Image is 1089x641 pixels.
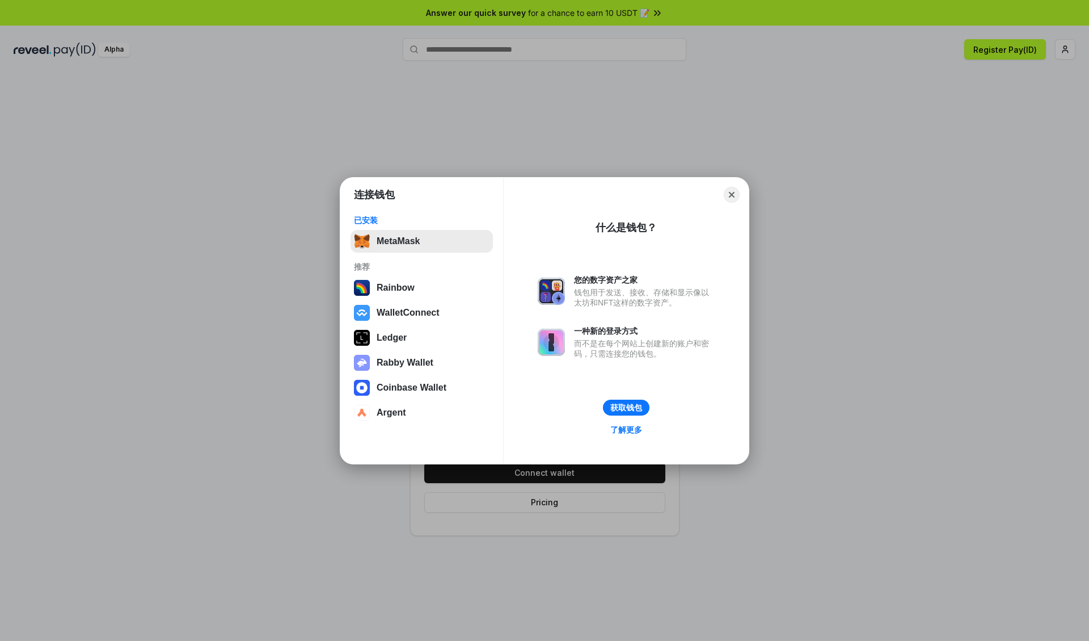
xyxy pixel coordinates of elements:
[574,338,715,359] div: 而不是在每个网站上创建新的账户和密码，只需连接您的钱包。
[538,329,565,356] img: svg+xml,%3Csvg%20xmlns%3D%22http%3A%2F%2Fwww.w3.org%2F2000%2Fsvg%22%20fill%3D%22none%22%20viewBox...
[354,305,370,321] img: svg+xml,%3Csvg%20width%3D%2228%22%20height%3D%2228%22%20viewBox%3D%220%200%2028%2028%22%20fill%3D...
[538,278,565,305] img: svg+xml,%3Csvg%20xmlns%3D%22http%3A%2F%2Fwww.w3.org%2F2000%2Fsvg%22%20fill%3D%22none%22%20viewBox...
[574,275,715,285] div: 您的数字资产之家
[351,326,493,349] button: Ledger
[377,333,407,343] div: Ledger
[377,308,440,318] div: WalletConnect
[596,221,657,234] div: 什么是钱包？
[351,301,493,324] button: WalletConnect
[354,280,370,296] img: svg+xml,%3Csvg%20width%3D%22120%22%20height%3D%22120%22%20viewBox%3D%220%200%20120%20120%22%20fil...
[354,188,395,202] h1: 连接钱包
[377,408,406,418] div: Argent
[603,422,649,437] a: 了解更多
[354,330,370,346] img: svg+xml,%3Csvg%20xmlns%3D%22http%3A%2F%2Fwww.w3.org%2F2000%2Fsvg%22%20width%3D%2228%22%20height%3...
[377,236,420,246] div: MetaMask
[354,380,370,396] img: svg+xml,%3Csvg%20width%3D%2228%22%20height%3D%2228%22%20viewBox%3D%220%200%2028%2028%22%20fill%3D...
[574,326,715,336] div: 一种新的登录方式
[724,187,740,203] button: Close
[354,405,370,421] img: svg+xml,%3Csvg%20width%3D%2228%22%20height%3D%2228%22%20viewBox%3D%220%200%2028%2028%22%20fill%3D...
[351,351,493,374] button: Rabby Wallet
[377,383,446,393] div: Coinbase Wallet
[574,287,715,308] div: 钱包用于发送、接收、存储和显示像以太坊和NFT这样的数字资产。
[354,215,489,225] div: 已安装
[351,276,493,299] button: Rainbow
[351,401,493,424] button: Argent
[610,425,642,435] div: 了解更多
[354,233,370,249] img: svg+xml,%3Csvg%20fill%3D%22none%22%20height%3D%2233%22%20viewBox%3D%220%200%2035%2033%22%20width%...
[354,355,370,371] img: svg+xml,%3Csvg%20xmlns%3D%22http%3A%2F%2Fwww.w3.org%2F2000%2Fsvg%22%20fill%3D%22none%22%20viewBox...
[351,376,493,399] button: Coinbase Wallet
[377,283,415,293] div: Rainbow
[610,403,642,413] div: 获取钱包
[351,230,493,253] button: MetaMask
[354,262,489,272] div: 推荐
[603,400,649,416] button: 获取钱包
[377,358,433,368] div: Rabby Wallet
